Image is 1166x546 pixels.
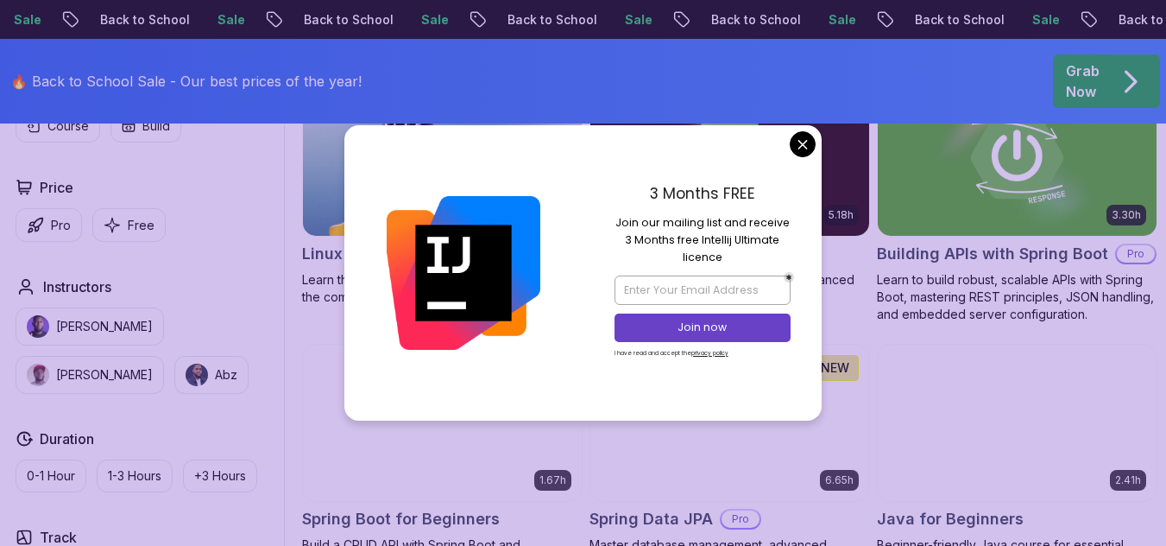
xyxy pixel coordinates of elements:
[40,429,94,449] h2: Duration
[16,356,164,394] button: instructor img[PERSON_NAME]
[51,217,71,234] p: Pro
[186,364,208,386] img: instructor img
[27,467,75,485] p: 0-1 Hour
[164,11,219,29] p: Sale
[877,507,1024,531] h2: Java for Beginners
[183,460,257,492] button: +3 Hours
[40,177,73,198] h2: Price
[47,117,89,135] p: Course
[590,345,869,501] img: Spring Data JPA card
[47,11,164,29] p: Back to School
[454,11,571,29] p: Back to School
[56,318,153,335] p: [PERSON_NAME]
[16,460,86,492] button: 0-1 Hour
[368,11,423,29] p: Sale
[861,11,979,29] p: Back to School
[571,11,627,29] p: Sale
[1066,60,1100,102] p: Grab Now
[303,345,582,501] img: Spring Boot for Beginners card
[108,467,161,485] p: 1-3 Hours
[829,208,854,222] p: 5.18h
[979,11,1034,29] p: Sale
[16,208,82,242] button: Pro
[821,359,849,377] p: NEW
[303,79,582,236] img: Linux Fundamentals card
[722,511,759,528] p: Pro
[539,473,566,487] p: 1.67h
[825,473,854,487] p: 6.65h
[589,507,713,531] h2: Spring Data JPA
[16,308,164,346] button: instructor img[PERSON_NAME]
[110,110,181,143] button: Build
[877,271,1157,323] p: Learn to build robust, scalable APIs with Spring Boot, mastering REST principles, JSON handling, ...
[302,242,455,266] h2: Linux Fundamentals
[1115,473,1141,487] p: 2.41h
[877,79,1157,323] a: Building APIs with Spring Boot card3.30hBuilding APIs with Spring BootProLearn to build robust, s...
[878,79,1157,236] img: Building APIs with Spring Boot card
[775,11,830,29] p: Sale
[194,467,246,485] p: +3 Hours
[10,71,362,92] p: 🔥 Back to School Sale - Our best prices of the year!
[302,507,500,531] h2: Spring Boot for Beginners
[877,242,1108,266] h2: Building APIs with Spring Boot
[1117,245,1155,263] p: Pro
[128,217,154,234] p: Free
[658,11,775,29] p: Back to School
[43,276,111,297] h2: Instructors
[27,315,49,338] img: instructor img
[92,208,166,242] button: Free
[142,117,170,135] p: Build
[1112,208,1141,222] p: 3.30h
[302,79,583,306] a: Linux Fundamentals card6.00hLinux FundamentalsProLearn the fundamentals of Linux and how to use t...
[250,11,368,29] p: Back to School
[215,366,237,384] p: Abz
[302,271,583,306] p: Learn the fundamentals of Linux and how to use the command line
[27,364,49,386] img: instructor img
[97,460,173,492] button: 1-3 Hours
[16,110,100,143] button: Course
[174,356,249,394] button: instructor imgAbz
[56,366,153,384] p: [PERSON_NAME]
[878,345,1157,501] img: Java for Beginners card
